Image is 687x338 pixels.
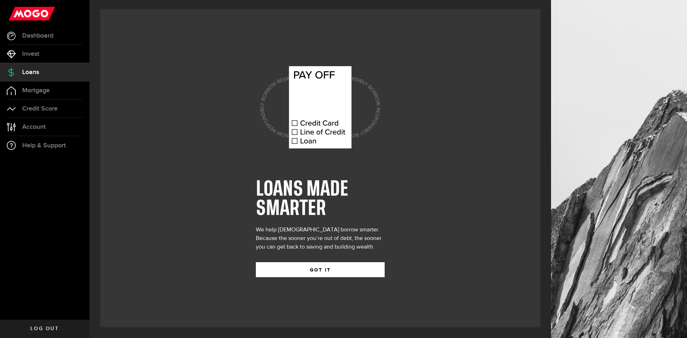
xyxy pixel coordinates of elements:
[22,51,39,57] span: Invest
[22,33,53,39] span: Dashboard
[22,106,58,112] span: Credit Score
[256,262,385,277] button: GOT IT
[256,180,385,219] h1: LOANS MADE SMARTER
[22,124,46,130] span: Account
[22,142,66,149] span: Help & Support
[22,87,50,94] span: Mortgage
[22,69,39,75] span: Loans
[30,326,59,331] span: Log out
[256,226,385,251] div: We help [DEMOGRAPHIC_DATA] borrow smarter. Because the sooner you’re out of debt, the sooner you ...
